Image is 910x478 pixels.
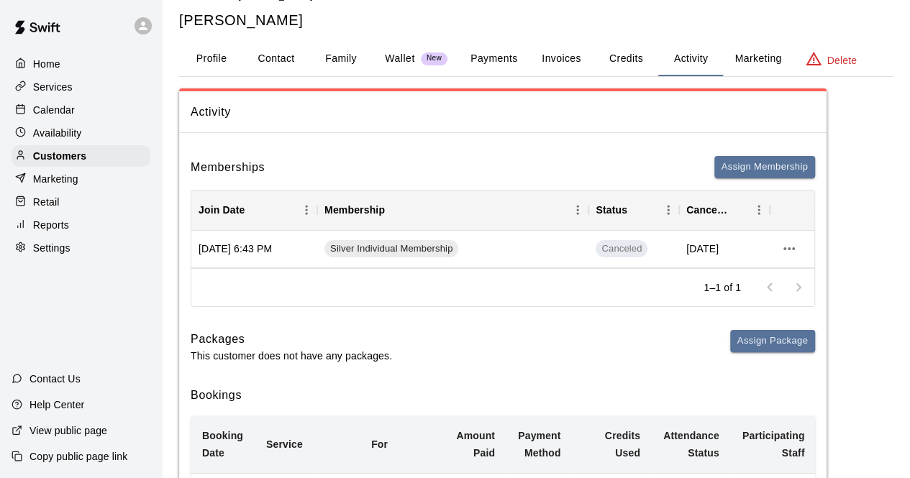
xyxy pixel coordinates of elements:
[686,190,728,230] div: Cancel Date
[245,200,265,220] button: Sort
[714,156,815,178] button: Assign Membership
[12,214,150,236] a: Reports
[518,430,560,459] b: Payment Method
[12,168,150,190] a: Marketing
[191,330,392,349] h6: Packages
[730,330,815,352] button: Assign Package
[179,42,893,76] div: basic tabs example
[12,99,150,121] a: Calendar
[12,191,150,213] a: Retail
[324,190,385,230] div: Membership
[244,42,309,76] button: Contact
[748,199,770,221] button: Menu
[199,190,245,230] div: Join Date
[385,51,415,66] p: Wallet
[266,438,303,450] b: Service
[33,57,60,71] p: Home
[679,190,770,230] div: Cancel Date
[33,218,69,232] p: Reports
[324,240,463,257] a: Silver Individual Membership
[588,190,679,230] div: Status
[459,42,529,76] button: Payments
[191,190,317,230] div: Join Date
[191,158,265,177] h6: Memberships
[827,53,857,68] p: Delete
[12,122,150,144] a: Availability
[421,54,447,63] span: New
[317,190,588,230] div: Membership
[296,199,317,221] button: Menu
[596,242,647,256] span: Canceled
[686,242,719,256] span: [DATE]
[596,240,647,257] span: Canceled
[627,200,647,220] button: Sort
[33,80,73,94] p: Services
[191,103,815,121] span: Activity
[33,103,75,117] p: Calendar
[29,397,84,412] p: Help Center
[658,42,723,76] button: Activity
[33,172,78,186] p: Marketing
[324,242,458,256] span: Silver Individual Membership
[12,237,150,259] a: Settings
[723,42,793,76] button: Marketing
[191,386,815,405] h6: Bookings
[202,430,243,459] b: Booking Date
[179,11,893,30] h5: [PERSON_NAME]
[567,199,588,221] button: Menu
[12,76,150,98] a: Services
[777,236,801,261] button: more actions
[728,200,748,220] button: Sort
[704,280,741,295] p: 1–1 of 1
[385,200,405,220] button: Sort
[191,349,392,363] p: This customer does not have any packages.
[663,430,719,459] b: Attendance Status
[371,438,388,450] b: For
[593,42,658,76] button: Credits
[29,449,127,464] p: Copy public page link
[456,430,495,459] b: Amount Paid
[29,423,107,438] p: View public page
[191,231,317,268] div: [DATE] 6:43 PM
[33,126,82,140] p: Availability
[596,190,627,230] div: Status
[309,42,373,76] button: Family
[742,430,805,459] b: Participating Staff
[12,145,150,167] a: Customers
[33,195,60,209] p: Retail
[658,199,679,221] button: Menu
[605,430,640,459] b: Credits Used
[529,42,593,76] button: Invoices
[33,241,70,255] p: Settings
[12,53,150,75] a: Home
[33,149,86,163] p: Customers
[179,42,244,76] button: Profile
[29,372,81,386] p: Contact Us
